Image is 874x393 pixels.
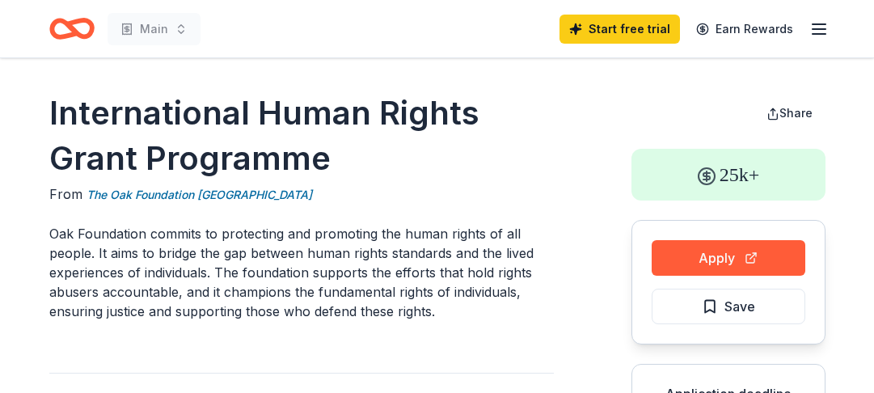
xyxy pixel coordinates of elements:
div: From [49,184,554,205]
button: Save [652,289,805,324]
span: Share [779,106,813,120]
span: Main [140,19,168,39]
a: Home [49,10,95,48]
p: Oak Foundation commits to protecting and promoting the human rights of all people. It aims to bri... [49,224,554,321]
button: Share [754,97,825,129]
div: 25k+ [631,149,825,201]
button: Main [108,13,201,45]
span: Save [724,296,755,317]
a: Earn Rewards [686,15,803,44]
a: The Oak Foundation [GEOGRAPHIC_DATA] [87,185,312,205]
h1: International Human Rights Grant Programme [49,91,554,181]
a: Start free trial [559,15,680,44]
button: Apply [652,240,805,276]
